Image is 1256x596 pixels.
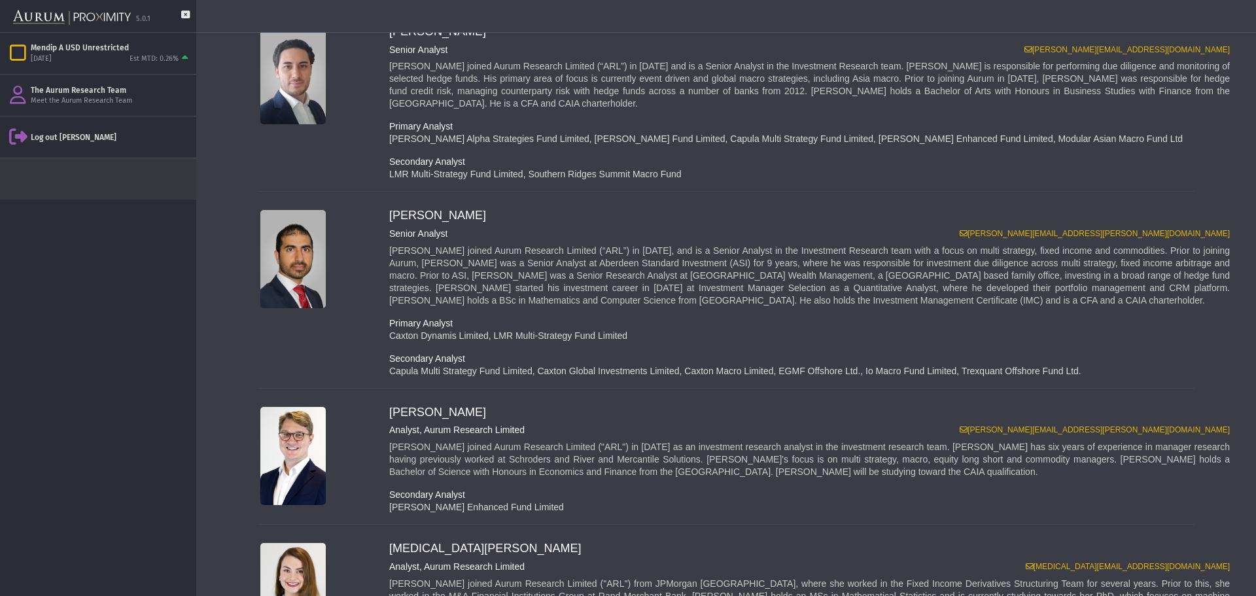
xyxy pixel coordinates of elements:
[379,489,1246,501] div: Secondary Analyst
[260,26,326,124] img: image
[260,407,326,505] img: image
[389,60,1236,110] div: [PERSON_NAME] joined Aurum Research Limited (“ARL”) in [DATE] and is a Senior Analyst in the Inve...
[379,501,1246,514] div: [PERSON_NAME] Enhanced Fund Limited
[389,406,1236,420] h3: [PERSON_NAME]
[260,210,326,308] img: image
[379,330,1246,342] div: Caxton Dynamis Limited, LMR Multi-Strategy Fund Limited
[389,44,1236,56] h4: Senior Analyst
[379,365,1246,377] div: Capula Multi Strategy Fund Limited, Caxton Global Investments Limited, Caxton Macro Limited, EGMF...
[379,317,1246,330] div: Primary Analyst
[389,245,1236,307] div: [PERSON_NAME] joined Aurum Research Limited (“ARL”) in [DATE], and is a Senior Analyst in the Inv...
[130,54,179,64] div: Est MTD: 0.26%
[379,133,1246,145] div: [PERSON_NAME] Alpha Strategies Fund Limited, [PERSON_NAME] Fund Limited, Capula Multi Strategy Fu...
[389,228,1236,239] h4: Senior Analyst
[136,14,150,24] div: 5.0.1
[31,54,52,64] div: [DATE]
[379,156,1246,168] div: Secondary Analyst
[1024,45,1230,54] a: [PERSON_NAME][EMAIL_ADDRESS][DOMAIN_NAME]
[1026,562,1230,571] a: [MEDICAL_DATA][EMAIL_ADDRESS][DOMAIN_NAME]
[379,353,1246,365] div: Secondary Analyst
[389,441,1236,478] div: [PERSON_NAME] joined Aurum Research Limited ("ARL") in [DATE] as an investment research analyst i...
[389,542,1236,556] h3: [MEDICAL_DATA][PERSON_NAME]
[13,3,131,32] img: Aurum-Proximity%20white.svg
[389,561,1236,572] h4: Analyst, Aurum Research Limited
[389,209,1236,223] h3: [PERSON_NAME]
[960,425,1230,434] a: [PERSON_NAME][EMAIL_ADDRESS][PERSON_NAME][DOMAIN_NAME]
[389,425,1236,436] h4: Analyst, Aurum Research Limited
[31,85,191,96] div: The Aurum Research Team
[31,96,191,106] div: Meet the Aurum Research Team
[31,43,191,53] div: Mendip A USD Unrestricted
[379,120,1246,133] div: Primary Analyst
[960,229,1230,238] a: [PERSON_NAME][EMAIL_ADDRESS][PERSON_NAME][DOMAIN_NAME]
[31,132,191,143] div: Log out [PERSON_NAME]
[379,168,1246,181] div: LMR Multi-Strategy Fund Limited, Southern Ridges Summit Macro Fund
